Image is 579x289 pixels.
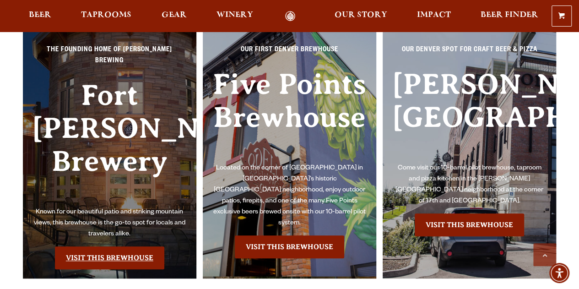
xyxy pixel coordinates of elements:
span: Our Story [335,11,387,19]
span: Impact [417,11,451,19]
a: Taprooms [75,11,137,22]
a: Gear [156,11,193,22]
p: The Founding Home of [PERSON_NAME] Brewing [32,45,187,72]
p: Located on the corner of [GEOGRAPHIC_DATA] in [GEOGRAPHIC_DATA]’s historic [GEOGRAPHIC_DATA] neig... [212,163,367,229]
h3: Fort [PERSON_NAME] Brewery [32,79,187,207]
p: Known for our beautiful patio and striking mountain views, this brewhouse is the go-to spot for l... [32,207,187,240]
a: Odell Home [273,11,308,22]
p: Our First Denver Brewhouse [212,45,367,61]
p: Our Denver spot for craft beer & pizza [392,45,547,61]
a: Beer [23,11,57,22]
a: Visit the Sloan’s Lake Brewhouse [415,213,524,236]
span: Winery [216,11,253,19]
a: Winery [211,11,259,22]
a: Visit the Five Points Brewhouse [235,235,344,258]
div: Accessibility Menu [549,263,569,283]
span: Beer Finder [481,11,538,19]
a: Our Story [329,11,393,22]
a: Beer Finder [475,11,544,22]
span: Gear [162,11,187,19]
p: Come visit our 10-barrel pilot brewhouse, taproom and pizza kitchen in the [PERSON_NAME][GEOGRAPH... [392,163,547,207]
span: Beer [29,11,51,19]
h3: Five Points Brewhouse [212,68,367,164]
h3: [PERSON_NAME][GEOGRAPHIC_DATA] [392,68,547,164]
a: Scroll to top [533,243,556,266]
a: Impact [411,11,457,22]
span: Taprooms [81,11,131,19]
a: Visit the Fort Collin's Brewery & Taproom [55,246,164,269]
